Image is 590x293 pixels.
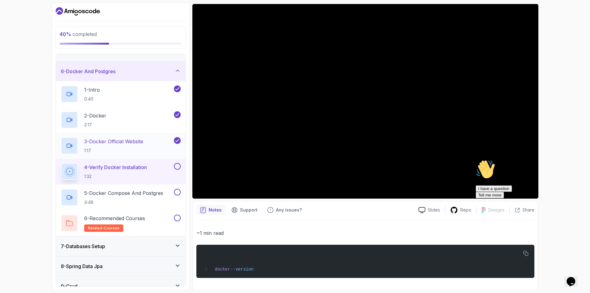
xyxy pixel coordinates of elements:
[84,164,147,171] p: 4 - Verify Docker Installation
[61,163,181,180] button: 4-Verify Docker Installation1:32
[230,267,254,272] span: --version
[56,61,186,81] button: 6-Docker And Postgres
[192,4,538,199] iframe: 4 - Verify Docker Installation
[196,229,534,237] p: ~1 min read
[2,2,22,22] img: :wave:
[88,226,120,231] span: related-courses
[564,268,584,287] iframe: chat widget
[84,96,100,102] p: 0:40
[61,137,181,154] button: 3-Docker Official Website1:17
[84,173,147,180] p: 1:32
[196,205,225,215] button: notes button
[414,207,445,213] a: Slides
[2,2,113,41] div: 👋Hi! How can we help?I have a questionTell me more
[61,85,181,103] button: 1-Intro0:40
[460,207,471,213] p: Repo
[276,207,302,213] p: Any issues?
[445,206,476,214] a: Repo
[56,256,186,276] button: 8-Spring Data Jpa
[60,31,97,37] span: completed
[84,199,163,205] p: 4:48
[84,215,145,222] p: 6 - Recommended Courses
[240,207,258,213] p: Support
[2,28,39,35] button: I have a question
[209,207,222,213] p: Notes
[61,111,181,129] button: 2-Docker2:17
[84,86,100,93] p: 1 - Intro
[473,157,584,265] iframe: chat widget
[60,31,71,37] span: 40 %
[84,112,106,119] p: 2 - Docker
[428,207,440,213] p: Slides
[61,283,77,290] h3: 9 - Crud
[2,18,61,23] span: Hi! How can we help?
[264,205,305,215] button: Feedback button
[84,122,106,128] p: 2:17
[56,6,100,16] a: Dashboard
[61,68,116,75] h3: 6 - Docker And Postgres
[84,189,163,197] p: 5 - Docker Compose And Postgres
[61,263,103,270] h3: 8 - Spring Data Jpa
[61,189,181,206] button: 5-Docker Compose And Postgres4:48
[2,35,31,41] button: Tell me more
[84,138,143,145] p: 3 - Docker Official Website
[61,215,181,232] button: 6-Recommended Coursesrelated-courses
[84,148,143,154] p: 1:17
[215,267,230,272] span: docker
[61,243,105,250] h3: 7 - Databases Setup
[56,236,186,256] button: 7-Databases Setup
[228,205,261,215] button: Support button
